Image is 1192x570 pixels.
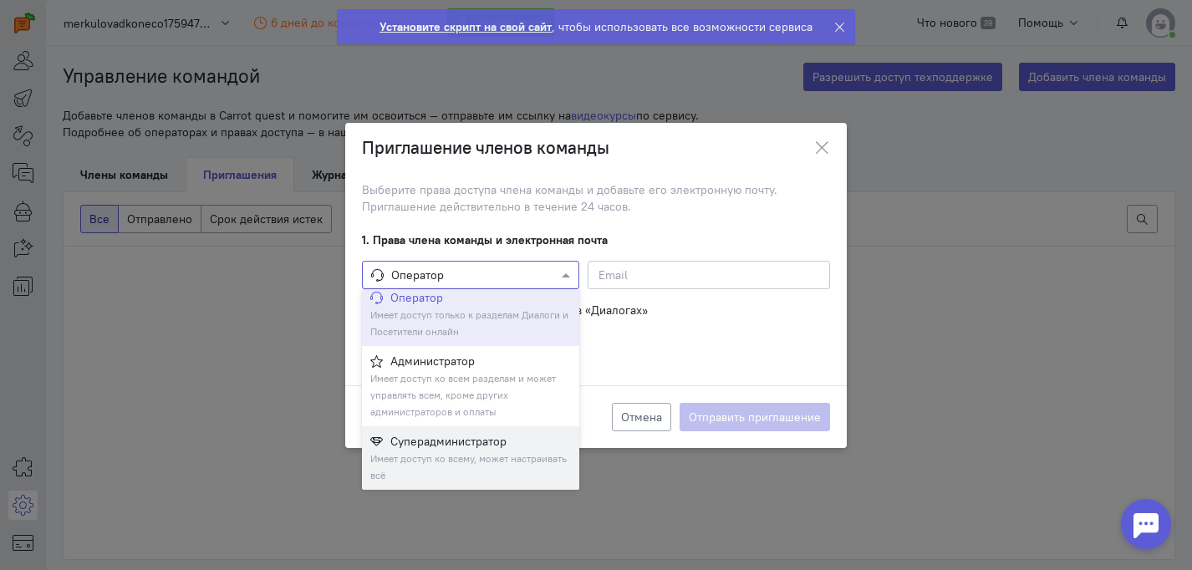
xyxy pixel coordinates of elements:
span: Суперадминистратор [390,434,507,449]
span: Оператор [391,267,444,282]
div: 1. Права члена команды и электронная почта [362,232,830,248]
ng-dropdown-panel: Options list [362,289,579,490]
small: Имеет доступ только к разделам Диалоги и Посетители онлайн [370,308,568,338]
small: Имеет доступ ко всему, может настраивать всё [370,452,567,481]
button: Отправить приглашение [680,403,830,431]
div: Выберите права доступа члена команды и добавьте его электронную почту. Приглашение действительно ... [362,181,830,215]
h3: Приглашение членов команды [362,135,609,160]
span: Оператор [390,290,443,305]
button: Отмена [612,403,671,431]
strong: Установите скрипт на свой сайт [380,19,552,34]
input: Email [588,261,830,289]
div: , чтобы использовать все возможности сервиса [380,18,812,35]
span: Администратор [390,354,475,369]
small: Имеет доступ ко всем разделам и может управлять всем, кроме других администраторов и оплаты [370,372,556,418]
